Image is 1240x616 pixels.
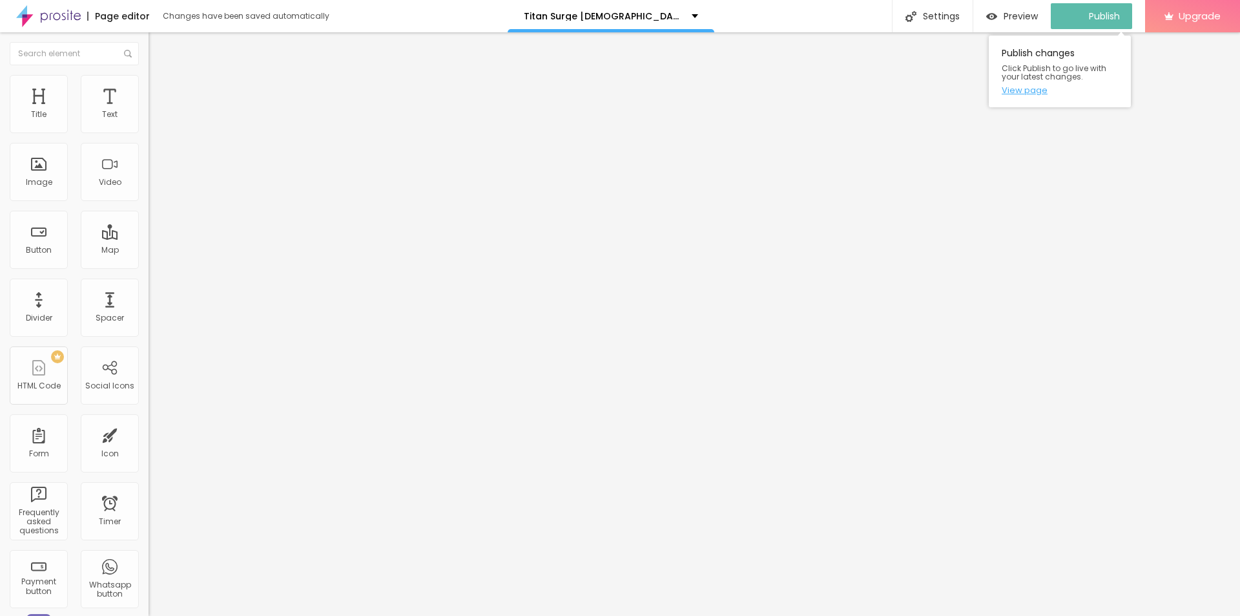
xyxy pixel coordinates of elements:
[986,11,997,22] img: view-1.svg
[101,246,119,255] div: Map
[13,577,64,596] div: Payment button
[524,12,682,21] p: Titan Surge [DEMOGRAPHIC_DATA][MEDICAL_DATA] Reviews Does It Work Or Not?
[17,381,61,390] div: HTML Code
[26,313,52,323] div: Divider
[26,178,52,187] div: Image
[989,36,1131,107] div: Publish changes
[149,32,1240,616] iframe: Editor
[163,12,329,20] div: Changes have been saved automatically
[84,580,135,599] div: Whatsapp button
[85,381,134,390] div: Social Icons
[10,42,139,65] input: Search element
[1004,11,1038,21] span: Preview
[1089,11,1120,21] span: Publish
[101,449,119,458] div: Icon
[29,449,49,458] div: Form
[96,313,124,323] div: Spacer
[1051,3,1132,29] button: Publish
[99,517,121,526] div: Timer
[13,508,64,536] div: Frequently asked questions
[1002,86,1118,94] a: View page
[99,178,121,187] div: Video
[87,12,150,21] div: Page editor
[1179,10,1221,21] span: Upgrade
[905,11,916,22] img: Icone
[31,110,46,119] div: Title
[1002,64,1118,81] span: Click Publish to go live with your latest changes.
[26,246,52,255] div: Button
[102,110,118,119] div: Text
[124,50,132,58] img: Icone
[973,3,1051,29] button: Preview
